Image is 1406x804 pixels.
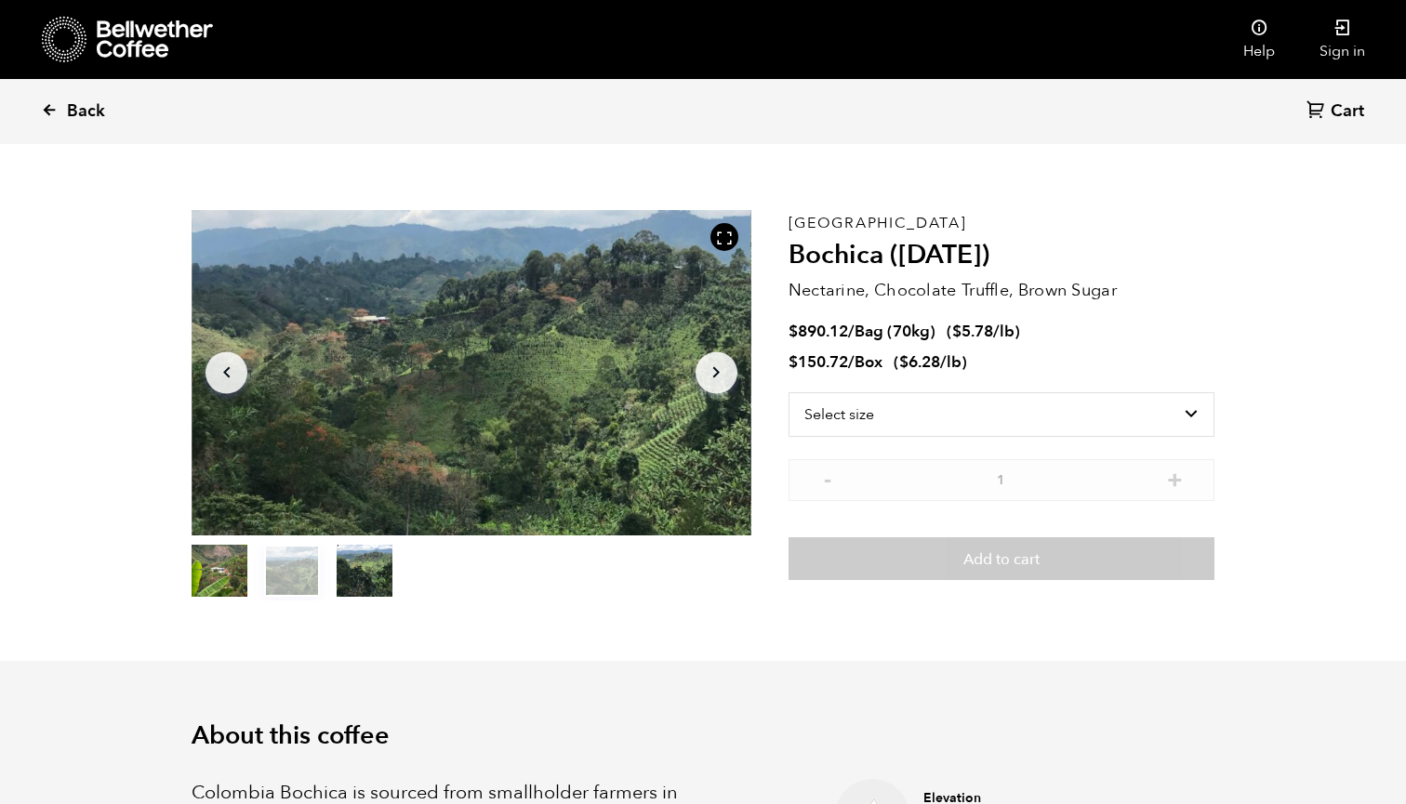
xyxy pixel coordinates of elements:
span: /lb [993,321,1015,342]
a: Cart [1307,99,1369,125]
span: ( ) [894,351,967,373]
button: + [1163,468,1187,487]
h2: Bochica ([DATE]) [789,240,1214,271]
button: - [816,468,840,487]
bdi: 6.28 [899,351,940,373]
span: $ [789,321,798,342]
span: Box [855,351,882,373]
span: Back [67,100,105,123]
span: Cart [1331,100,1364,123]
p: Nectarine, Chocolate Truffle, Brown Sugar [789,278,1214,303]
span: $ [899,351,909,373]
bdi: 5.78 [952,321,993,342]
span: /lb [940,351,962,373]
bdi: 890.12 [789,321,848,342]
span: Bag (70kg) [855,321,935,342]
bdi: 150.72 [789,351,848,373]
span: / [848,351,855,373]
span: $ [952,321,962,342]
h2: About this coffee [192,721,1214,751]
span: $ [789,351,798,373]
span: ( ) [947,321,1020,342]
button: Add to cart [789,537,1214,580]
span: / [848,321,855,342]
